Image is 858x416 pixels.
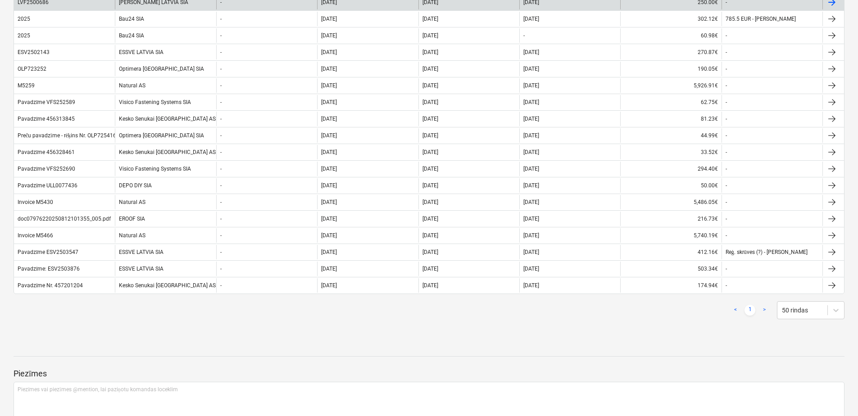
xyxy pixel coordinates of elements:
[115,262,216,276] div: ESSVE LATVIA SIA
[422,16,438,22] div: [DATE]
[422,232,438,239] div: [DATE]
[523,116,539,122] div: [DATE]
[115,28,216,43] div: Bau24 SIA
[321,166,337,172] div: [DATE]
[422,132,438,139] div: [DATE]
[321,49,337,55] div: [DATE]
[523,216,539,222] div: [DATE]
[422,166,438,172] div: [DATE]
[220,266,222,272] div: -
[523,66,539,72] div: [DATE]
[220,16,222,22] div: -
[523,82,539,89] div: [DATE]
[620,228,721,243] div: 5,740.19€
[321,16,337,22] div: [DATE]
[523,132,539,139] div: [DATE]
[726,232,727,239] div: -
[18,132,116,139] div: Preču pavadzīme - rēķins Nr. OLP725416
[422,199,438,205] div: [DATE]
[523,282,539,289] div: [DATE]
[115,178,216,193] div: DEPO DIY SIA
[321,282,337,289] div: [DATE]
[115,162,216,176] div: Visico Fastening Systems SIA
[220,116,222,122] div: -
[220,199,222,205] div: -
[14,368,844,379] p: Piezīmes
[422,266,438,272] div: [DATE]
[18,182,77,189] div: Pavadzīme ULL0077436
[115,212,216,226] div: EROOF SIA
[620,245,721,259] div: 412.16€
[18,216,111,222] div: doc07976220250812101355_005.pdf
[115,245,216,259] div: ESSVE LATVIA SIA
[321,116,337,122] div: [DATE]
[422,282,438,289] div: [DATE]
[321,32,337,39] div: [DATE]
[220,166,222,172] div: -
[422,49,438,55] div: [DATE]
[220,82,222,89] div: -
[115,112,216,126] div: Kesko Senukai [GEOGRAPHIC_DATA] AS
[422,249,438,255] div: [DATE]
[422,116,438,122] div: [DATE]
[620,128,721,143] div: 44.99€
[620,112,721,126] div: 81.23€
[813,373,858,416] iframe: Chat Widget
[18,116,75,122] div: Pavadzīme 456313845
[620,162,721,176] div: 294.40€
[620,62,721,76] div: 190.05€
[620,78,721,93] div: 5,926.91€
[726,199,727,205] div: -
[726,99,727,105] div: -
[321,82,337,89] div: [DATE]
[220,132,222,139] div: -
[726,32,727,39] div: -
[422,66,438,72] div: [DATE]
[18,66,46,72] div: OLP723252
[620,145,721,159] div: 33.52€
[220,232,222,239] div: -
[115,12,216,26] div: Bau24 SIA
[18,99,75,106] div: Pavadzīme VFS252589
[115,45,216,59] div: ESSVE LATVIA SIA
[730,305,741,316] a: Previous page
[523,266,539,272] div: [DATE]
[220,149,222,155] div: -
[220,99,222,105] div: -
[620,45,721,59] div: 270.87€
[115,95,216,109] div: Visico Fastening Systems SIA
[220,49,222,55] div: -
[18,282,83,289] div: Pavadzīme Nr. 457201204
[726,49,727,55] div: -
[321,132,337,139] div: [DATE]
[523,249,539,255] div: [DATE]
[620,95,721,109] div: 62.75€
[523,49,539,55] div: [DATE]
[321,199,337,205] div: [DATE]
[726,216,727,222] div: -
[726,182,727,189] div: -
[18,82,35,89] div: M5259
[726,82,727,89] div: -
[115,78,216,93] div: Natural AS
[18,232,53,239] div: Invoice M5466
[523,149,539,155] div: [DATE]
[523,99,539,105] div: [DATE]
[18,199,53,205] div: Invoice M5430
[321,249,337,255] div: [DATE]
[726,16,796,22] div: 785.5 EUR - [PERSON_NAME]
[115,228,216,243] div: Natural AS
[620,28,721,43] div: 60.98€
[726,149,727,155] div: -
[726,66,727,72] div: -
[115,128,216,143] div: Optimera [GEOGRAPHIC_DATA] SIA
[220,249,222,255] div: -
[523,232,539,239] div: [DATE]
[220,216,222,222] div: -
[620,195,721,209] div: 5,486.05€
[620,178,721,193] div: 50.00€
[220,32,222,39] div: -
[620,12,721,26] div: 302.12€
[220,66,222,72] div: -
